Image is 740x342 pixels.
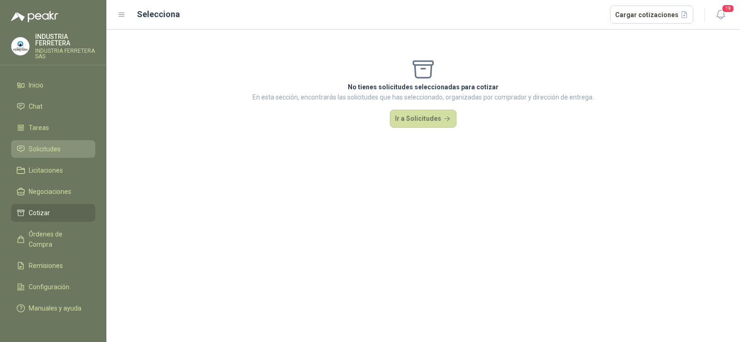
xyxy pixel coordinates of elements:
span: 19 [721,4,734,13]
a: Chat [11,98,95,115]
span: Licitaciones [29,165,63,175]
span: Configuración [29,282,69,292]
span: Órdenes de Compra [29,229,86,249]
img: Company Logo [12,37,29,55]
button: Cargar cotizaciones [610,6,694,24]
span: Manuales y ayuda [29,303,81,313]
p: No tienes solicitudes seleccionadas para cotizar [253,82,594,92]
a: Tareas [11,119,95,137]
p: INDUSTRIA FERRETERA SAS [35,48,95,59]
p: INDUSTRIA FERRETERA [35,33,95,46]
p: En esta sección, encontrarás las solicitudes que has seleccionado, organizadas por comprador y di... [253,92,594,102]
span: Tareas [29,123,49,133]
a: Licitaciones [11,162,95,179]
button: 19 [712,6,729,23]
a: Negociaciones [11,183,95,200]
h2: Selecciona [137,8,180,21]
span: Negociaciones [29,187,71,197]
img: Logo peakr [11,11,58,22]
a: Manuales y ayuda [11,299,95,317]
span: Cotizar [29,208,50,218]
span: Remisiones [29,261,63,271]
a: Inicio [11,76,95,94]
a: Configuración [11,278,95,296]
span: Chat [29,101,43,112]
a: Remisiones [11,257,95,274]
button: Ir a Solicitudes [390,110,456,128]
a: Solicitudes [11,140,95,158]
span: Solicitudes [29,144,61,154]
a: Órdenes de Compra [11,225,95,253]
a: Cotizar [11,204,95,222]
span: Inicio [29,80,43,90]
